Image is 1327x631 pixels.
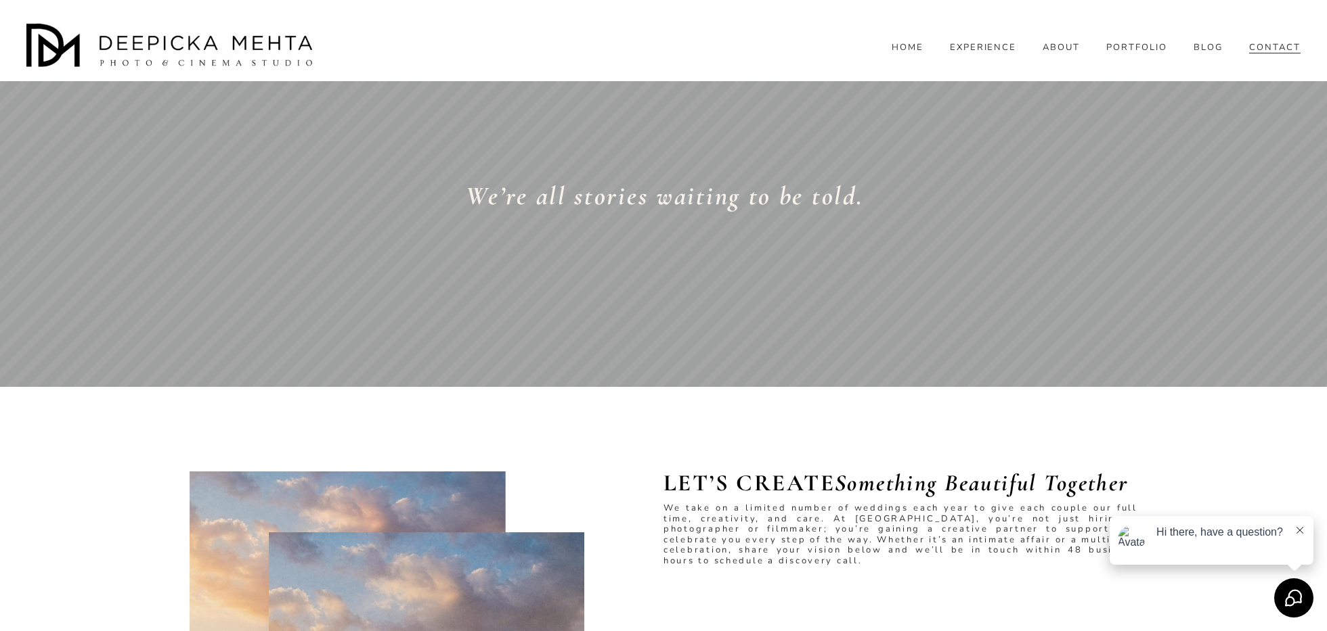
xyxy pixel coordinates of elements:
[1194,43,1223,53] span: BLOG
[1043,42,1080,54] a: ABOUT
[1106,42,1167,54] a: PORTFOLIO
[466,180,863,212] em: We’re all stories waiting to be told.
[892,42,923,54] a: HOME
[950,42,1017,54] a: EXPERIENCE
[1249,42,1301,54] a: CONTACT
[26,24,318,71] img: Austin Wedding Photographer - Deepicka Mehta Photography &amp; Cinematography
[835,469,1037,497] em: Something Beautiful
[1194,42,1223,54] a: folder dropdown
[663,503,1137,567] p: We take on a limited number of weddings each year to give each couple our full time, creativity, ...
[663,469,1129,497] strong: LET’S CREATE
[1044,469,1128,497] em: Together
